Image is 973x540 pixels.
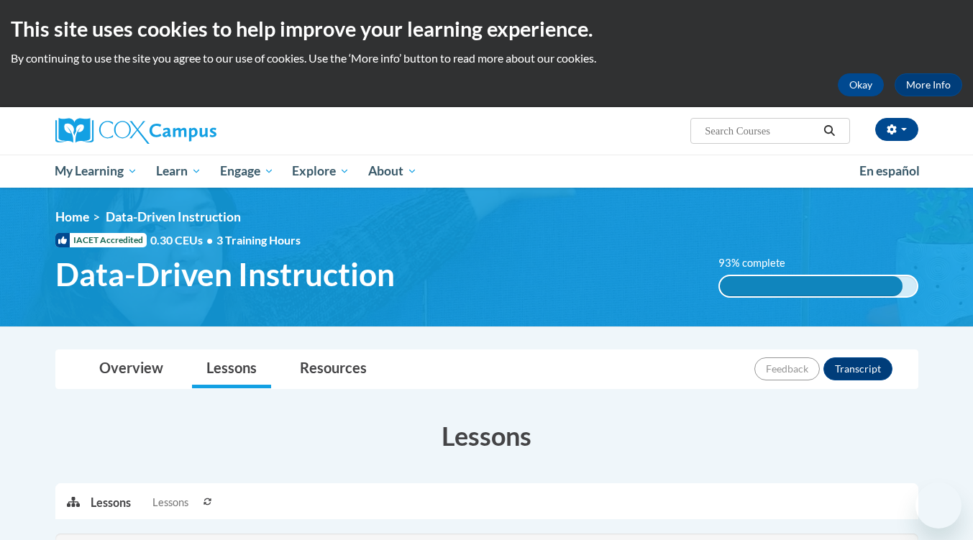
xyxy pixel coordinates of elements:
label: 93% complete [718,255,801,271]
button: Transcript [823,357,892,380]
span: 0.30 CEUs [150,232,216,248]
span: 3 Training Hours [216,233,301,247]
span: En español [859,163,920,178]
a: En español [850,156,929,186]
span: My Learning [55,163,137,180]
h3: Lessons [55,418,918,454]
span: Engage [220,163,274,180]
button: Account Settings [875,118,918,141]
a: Home [55,209,89,224]
div: Main menu [34,155,940,188]
span: Explore [292,163,350,180]
span: About [368,163,417,180]
a: My Learning [46,155,147,188]
button: Search [818,122,840,139]
span: Lessons [152,495,188,511]
span: • [206,233,213,247]
span: IACET Accredited [55,233,147,247]
span: Data-Driven Instruction [106,209,241,224]
a: Cox Campus [55,118,329,144]
span: Learn [156,163,201,180]
a: Overview [85,350,178,388]
p: Lessons [91,495,131,511]
h2: This site uses cookies to help improve your learning experience. [11,14,962,43]
a: Lessons [192,350,271,388]
div: 93% complete [720,276,903,296]
a: Engage [211,155,283,188]
p: By continuing to use the site you agree to our use of cookies. Use the ‘More info’ button to read... [11,50,962,66]
a: Explore [283,155,359,188]
a: Resources [285,350,381,388]
button: Feedback [754,357,820,380]
iframe: Button to launch messaging window [915,482,961,528]
button: Okay [838,73,884,96]
img: Cox Campus [55,118,216,144]
a: Learn [147,155,211,188]
a: More Info [895,73,962,96]
a: About [359,155,426,188]
span: Data-Driven Instruction [55,255,395,293]
input: Search Courses [703,122,818,139]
